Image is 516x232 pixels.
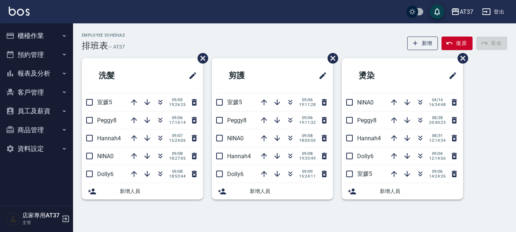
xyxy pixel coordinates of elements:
span: 刪除班表 [452,47,469,69]
span: Hannah4 [227,153,251,160]
span: 14:24:35 [429,174,446,179]
h5: 店家專用AT37 [22,212,60,219]
button: 登出 [479,5,507,19]
p: 主管 [22,219,60,226]
span: Dolly6 [97,171,114,178]
button: 櫃檯作業 [3,26,70,45]
span: 19:11:32 [299,120,316,125]
img: Person [6,212,20,226]
h2: Employee Schedule [82,33,125,38]
span: 刪除班表 [322,47,339,69]
span: Hannah4 [97,135,121,142]
span: 18:05:50 [299,138,316,143]
button: 新增 [407,37,438,50]
h2: 洗髮 [88,62,155,89]
span: 16:34:48 [429,102,446,107]
button: 客戶管理 [3,83,70,102]
span: 19:33:49 [299,156,316,161]
span: 19:11:28 [299,102,316,107]
span: 室媛5 [357,170,372,177]
span: 15:24:06 [169,138,186,143]
span: Dolly6 [227,171,244,178]
span: 09/06 [429,169,446,174]
span: 室媛5 [227,99,242,106]
span: 修改班表的標題 [444,67,457,84]
h3: 排班表 [82,41,108,51]
span: 04/14 [429,98,446,102]
span: 新增人員 [120,187,197,195]
span: Hannah4 [357,135,381,142]
span: 12:14:34 [429,138,446,143]
h2: 燙染 [348,62,415,89]
span: 新增人員 [380,187,457,195]
button: 商品管理 [3,121,70,140]
button: save [430,4,444,19]
span: 15:24:11 [299,174,316,179]
div: 新增人員 [212,183,333,199]
button: 員工及薪資 [3,102,70,121]
span: 20:40:23 [429,120,446,125]
span: 09/09 [299,169,316,174]
span: Dolly6 [357,153,374,160]
span: 09/08 [169,151,186,156]
span: 09/08 [169,169,186,174]
span: Peggy8 [227,117,246,124]
div: 新增人員 [342,183,463,199]
span: 室媛5 [97,99,112,106]
span: 09/04 [429,151,446,156]
span: 18:53:44 [169,174,186,179]
div: 新增人員 [82,183,203,199]
button: 報表及分析 [3,64,70,83]
button: AT37 [448,4,476,19]
span: 09/08 [299,151,316,156]
button: 復原 [442,37,473,50]
span: 08/28 [429,115,446,120]
span: 08/31 [429,133,446,138]
span: NINA0 [227,135,244,142]
span: Peggy8 [357,117,377,124]
span: NINA0 [97,153,114,160]
span: 19:26:25 [169,102,186,107]
span: 修改班表的標題 [184,67,197,84]
span: 新增人員 [250,187,327,195]
span: 18:27:05 [169,156,186,161]
span: 12:14:56 [429,156,446,161]
button: 預約管理 [3,45,70,64]
button: 資料設定 [3,139,70,158]
span: 修改班表的標題 [314,67,327,84]
span: 刪除班表 [192,47,209,69]
span: 09/06 [299,115,316,120]
span: 17:14:14 [169,120,186,125]
div: AT37 [460,7,473,16]
span: 09/06 [169,115,186,120]
span: Peggy8 [97,117,116,124]
span: 09/08 [299,133,316,138]
img: Logo [9,7,30,16]
span: 09/05 [169,98,186,102]
span: NINA0 [357,99,374,106]
h6: — AT37 [108,43,125,51]
span: 09/06 [299,98,316,102]
h2: 剪護 [218,62,285,89]
span: 09/07 [169,133,186,138]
